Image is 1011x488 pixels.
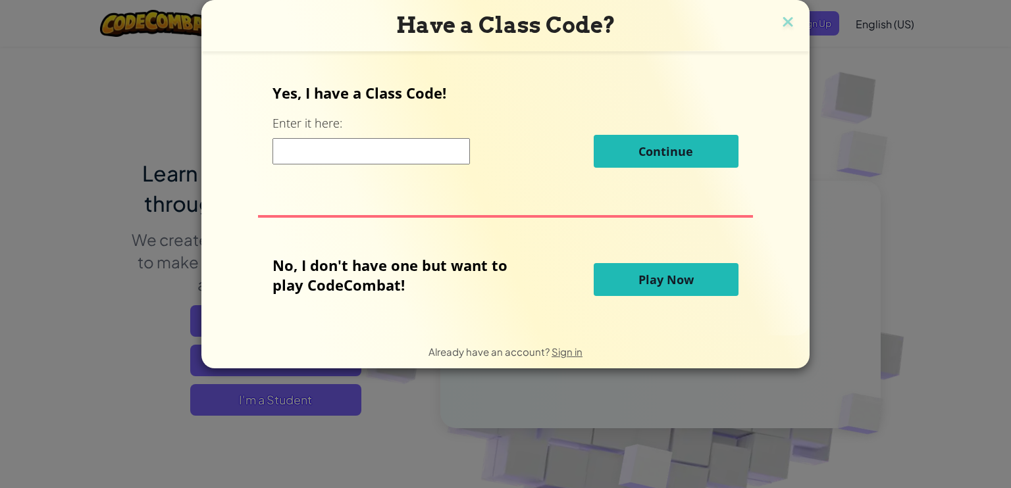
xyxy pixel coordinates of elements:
a: Sign in [552,345,583,358]
img: close icon [779,13,796,33]
label: Enter it here: [272,115,342,132]
span: Have a Class Code? [396,12,615,38]
span: Continue [638,143,693,159]
p: No, I don't have one but want to play CodeCombat! [272,255,527,295]
button: Play Now [594,263,739,296]
p: Yes, I have a Class Code! [272,83,738,103]
span: Already have an account? [428,345,552,358]
button: Continue [594,135,739,168]
span: Play Now [638,272,694,287]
